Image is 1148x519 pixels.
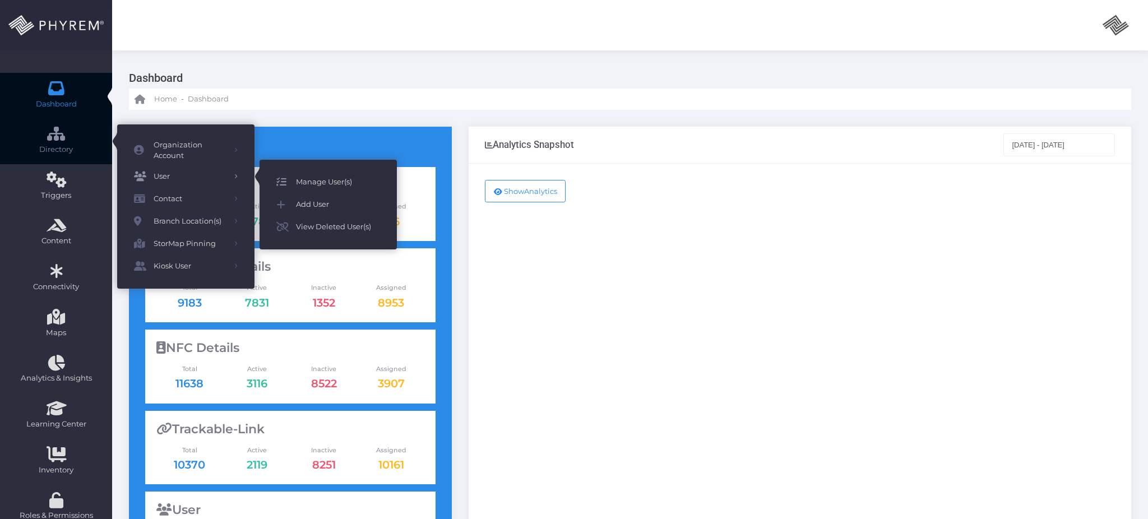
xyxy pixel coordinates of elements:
a: Home [135,89,177,110]
span: Home [154,94,177,105]
span: Branch Location(s) [154,214,226,229]
a: User [117,165,254,188]
span: Add User [296,197,380,212]
h3: Dashboard [129,67,1123,89]
a: 7831 [245,296,269,309]
div: NFC Details [156,341,425,355]
div: Trackable-Link [156,422,425,437]
span: Contact [154,192,226,206]
span: Inactive [290,364,358,374]
a: Dashboard [188,89,229,110]
a: Contact [117,188,254,210]
button: ShowAnalytics [485,180,566,202]
span: View Deleted User(s) [296,220,380,234]
span: StorMap Pinning [154,237,226,251]
a: 9183 [178,296,202,309]
span: Active [223,283,290,293]
span: Manage User(s) [296,175,380,189]
a: 10370 [174,458,205,471]
span: Inactive [290,446,358,455]
li: - [179,94,186,105]
a: Add User [260,193,397,216]
a: 11638 [175,377,203,390]
a: 3116 [247,377,267,390]
a: 1352 [313,296,335,309]
a: StorMap Pinning [117,233,254,255]
span: Analytics & Insights [7,373,105,384]
span: Active [223,446,290,455]
span: Inactive [290,283,358,293]
div: User [156,503,425,517]
a: 3907 [378,377,405,390]
a: 8953 [378,296,404,309]
span: User [154,169,226,184]
span: Assigned [358,283,425,293]
span: Maps [46,327,66,339]
span: Connectivity [7,281,105,293]
span: Active [223,364,290,374]
span: Triggers [7,190,105,201]
a: Organization Account [117,136,254,165]
span: Content [7,235,105,247]
input: Select Date Range [1003,133,1115,156]
div: QR-Code Details [156,259,425,274]
span: Organization Account [154,140,226,161]
a: Manage User(s) [260,171,397,193]
a: 10161 [378,458,404,471]
a: 2119 [247,458,267,471]
div: Analytics Snapshot [485,139,574,150]
span: Directory [7,144,105,155]
a: Kiosk User [117,255,254,277]
span: Total [156,446,224,455]
span: Kiosk User [154,259,226,274]
span: Dashboard [188,94,229,105]
span: Assigned [358,446,425,455]
a: Branch Location(s) [117,210,254,233]
span: Total [156,364,224,374]
span: Show [504,187,524,196]
span: Inventory [7,465,105,476]
span: Dashboard [36,99,77,110]
a: 8522 [311,377,337,390]
a: View Deleted User(s) [260,216,397,238]
span: Learning Center [7,419,105,430]
a: 8251 [312,458,336,471]
span: Assigned [358,364,425,374]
